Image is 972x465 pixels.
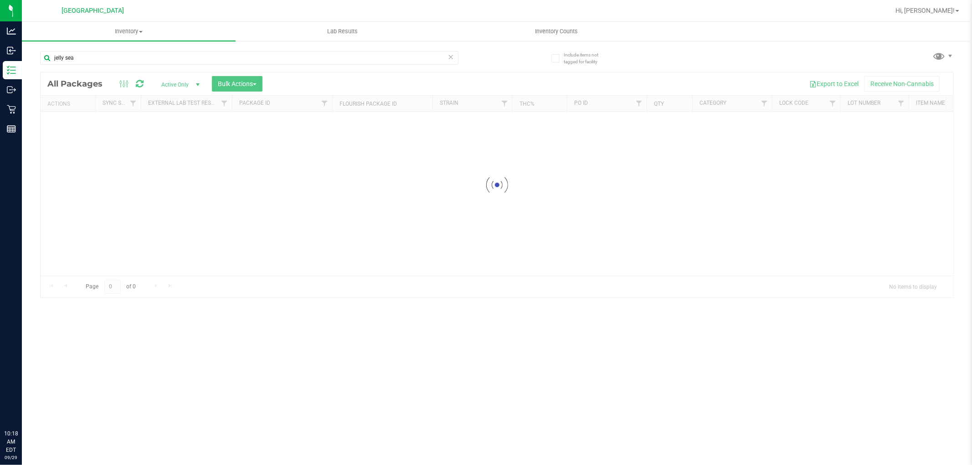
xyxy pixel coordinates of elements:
span: [GEOGRAPHIC_DATA] [62,7,124,15]
span: Hi, [PERSON_NAME]! [895,7,955,14]
span: Inventory Counts [523,27,590,36]
a: Inventory Counts [449,22,663,41]
span: Clear [448,51,454,63]
inline-svg: Inbound [7,46,16,55]
span: Lab Results [315,27,370,36]
a: Inventory [22,22,236,41]
inline-svg: Reports [7,124,16,133]
span: Include items not tagged for facility [564,51,609,65]
inline-svg: Retail [7,105,16,114]
a: Lab Results [236,22,449,41]
inline-svg: Analytics [7,26,16,36]
inline-svg: Inventory [7,66,16,75]
inline-svg: Outbound [7,85,16,94]
p: 10:18 AM EDT [4,429,18,454]
input: Search Package ID, Item Name, SKU, Lot or Part Number... [40,51,458,65]
span: Inventory [22,27,236,36]
p: 09/29 [4,454,18,461]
